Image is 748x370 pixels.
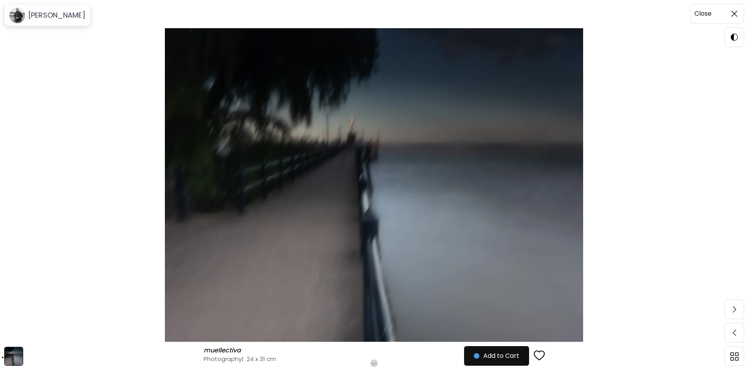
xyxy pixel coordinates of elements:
[204,355,480,363] h4: Photography | 24 x 31 cm
[464,346,529,366] button: Add to Cart
[529,345,549,366] button: favorites
[204,347,243,354] h6: muellectiva
[474,351,519,361] span: Add to Cart
[694,9,712,19] h6: Close
[28,11,85,20] h6: [PERSON_NAME]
